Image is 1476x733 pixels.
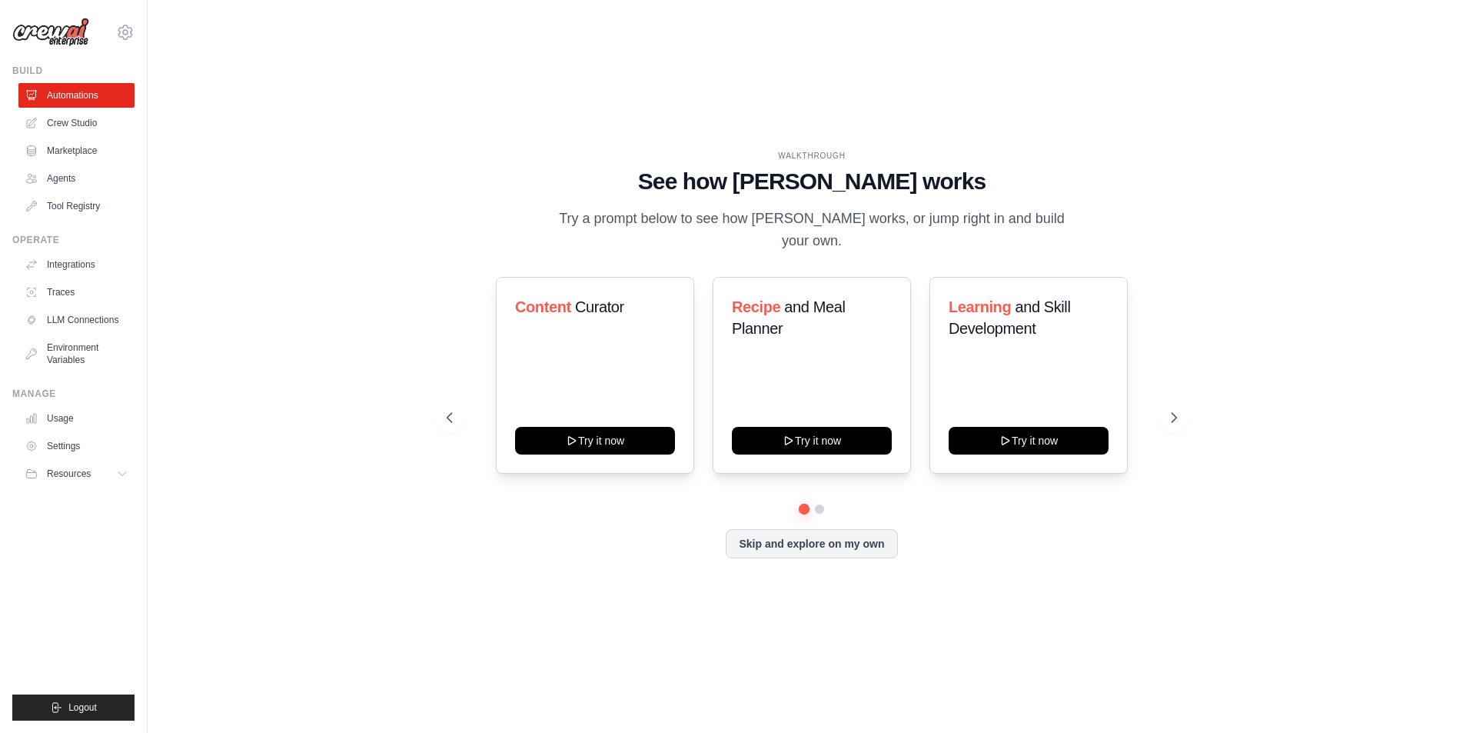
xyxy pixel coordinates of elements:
div: WALKTHROUGH [447,150,1177,162]
span: Learning [949,298,1011,315]
iframe: Chat Widget [1399,659,1476,733]
a: Automations [18,83,135,108]
span: and Meal Planner [732,298,845,337]
a: Crew Studio [18,111,135,135]
a: Usage [18,406,135,431]
a: Traces [18,280,135,305]
button: Try it now [949,427,1109,455]
a: Agents [18,166,135,191]
a: LLM Connections [18,308,135,332]
a: Tool Registry [18,194,135,218]
a: Marketplace [18,138,135,163]
a: Settings [18,434,135,458]
span: Recipe [732,298,780,315]
span: Content [515,298,571,315]
a: Environment Variables [18,335,135,372]
button: Try it now [732,427,892,455]
h1: See how [PERSON_NAME] works [447,168,1177,195]
button: Skip and explore on my own [726,529,897,558]
div: Build [12,65,135,77]
a: Integrations [18,252,135,277]
button: Logout [12,695,135,721]
img: Logo [12,18,89,47]
button: Resources [18,461,135,486]
button: Try it now [515,427,675,455]
div: Operate [12,234,135,246]
span: Logout [68,701,97,714]
span: Curator [575,298,624,315]
p: Try a prompt below to see how [PERSON_NAME] works, or jump right in and build your own. [553,208,1070,253]
div: Manage [12,388,135,400]
span: Resources [47,468,91,480]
